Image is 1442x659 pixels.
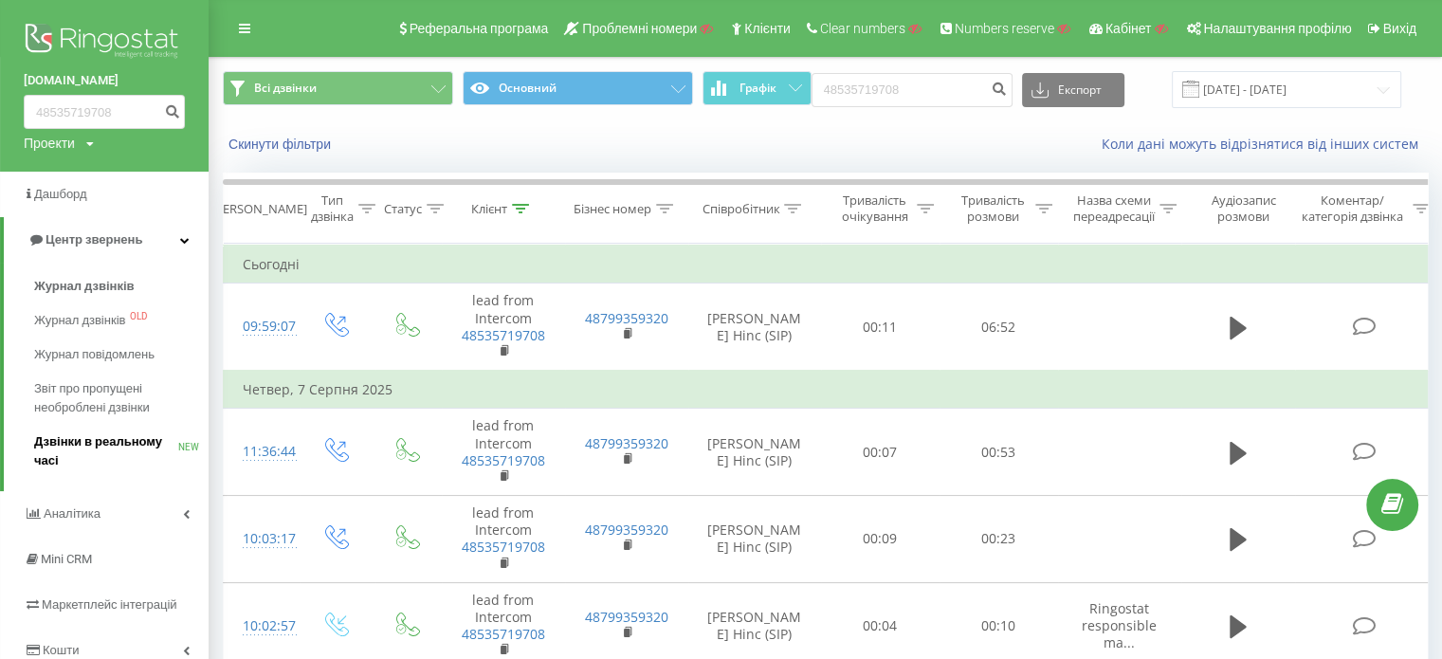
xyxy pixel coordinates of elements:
div: 11:36:44 [243,433,281,470]
div: Статус [384,201,422,217]
a: [DOMAIN_NAME] [24,71,185,90]
div: 09:59:07 [243,308,281,345]
a: Звіт про пропущені необроблені дзвінки [34,372,209,425]
td: lead from Intercom [442,409,565,496]
span: Аналiтика [44,506,100,521]
div: Тип дзвінка [311,192,354,225]
a: Журнал дзвінків [34,269,209,303]
a: 48535719708 [462,326,545,344]
a: 48799359320 [585,521,668,539]
span: Mini CRM [41,552,92,566]
td: Четвер, 7 Серпня 2025 [224,371,1437,409]
span: Графік [739,82,776,95]
div: Аудіозапис розмови [1197,192,1289,225]
div: 10:02:57 [243,608,281,645]
td: 00:07 [821,409,940,496]
button: Скинути фільтри [223,136,340,153]
div: 10:03:17 [243,521,281,558]
div: Коментар/категорія дзвінка [1297,192,1408,225]
a: 48799359320 [585,608,668,626]
span: Звіт про пропущені необроблені дзвінки [34,379,199,417]
td: [PERSON_NAME] Hinc (SIP) [688,496,821,583]
a: 48799359320 [585,434,668,452]
button: Експорт [1022,73,1124,107]
td: 06:52 [940,284,1058,371]
input: Пошук за номером [24,95,185,129]
span: Всі дзвінки [254,81,317,96]
span: Налаштування профілю [1203,21,1351,36]
div: Тривалість розмови [956,192,1031,225]
span: Маркетплейс інтеграцій [42,597,177,612]
button: Графік [703,71,812,105]
td: 00:09 [821,496,940,583]
span: Дзвінки в реальному часі [34,432,178,470]
span: Дашборд [34,187,87,201]
td: [PERSON_NAME] Hinc (SIP) [688,409,821,496]
td: [PERSON_NAME] Hinc (SIP) [688,284,821,371]
img: Ringostat logo [24,19,185,66]
a: Коли дані можуть відрізнятися вiд інших систем [1102,135,1428,153]
a: 48535719708 [462,538,545,556]
td: 00:53 [940,409,1058,496]
span: Кошти [43,643,79,657]
div: Клієнт [471,201,507,217]
div: Назва схеми переадресації [1073,192,1155,225]
div: [PERSON_NAME] [211,201,307,217]
span: Журнал дзвінків [34,277,135,296]
td: lead from Intercom [442,496,565,583]
span: Журнал повідомлень [34,345,155,364]
a: 48535719708 [462,451,545,469]
a: Журнал повідомлень [34,338,209,372]
a: Дзвінки в реальному часіNEW [34,425,209,478]
td: 00:23 [940,496,1058,583]
a: Журнал дзвінківOLD [34,303,209,338]
span: Numbers reserve [955,21,1054,36]
span: Кабінет [1105,21,1152,36]
span: Вихід [1383,21,1416,36]
button: Основний [463,71,693,105]
a: 48799359320 [585,309,668,327]
td: lead from Intercom [442,284,565,371]
div: Проекти [24,134,75,153]
input: Пошук за номером [812,73,1013,107]
div: Бізнес номер [574,201,651,217]
span: Журнал дзвінків [34,311,125,330]
span: Центр звернень [46,232,142,247]
td: Сьогодні [224,246,1437,284]
a: Центр звернень [4,217,209,263]
a: 48535719708 [462,625,545,643]
span: Clear numbers [820,21,905,36]
span: Клієнти [744,21,791,36]
span: Реферальна програма [410,21,549,36]
span: Ringostat responsible ma... [1082,599,1157,651]
span: Проблемні номери [582,21,697,36]
button: Всі дзвінки [223,71,453,105]
div: Співробітник [702,201,779,217]
td: 00:11 [821,284,940,371]
div: Тривалість очікування [837,192,912,225]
